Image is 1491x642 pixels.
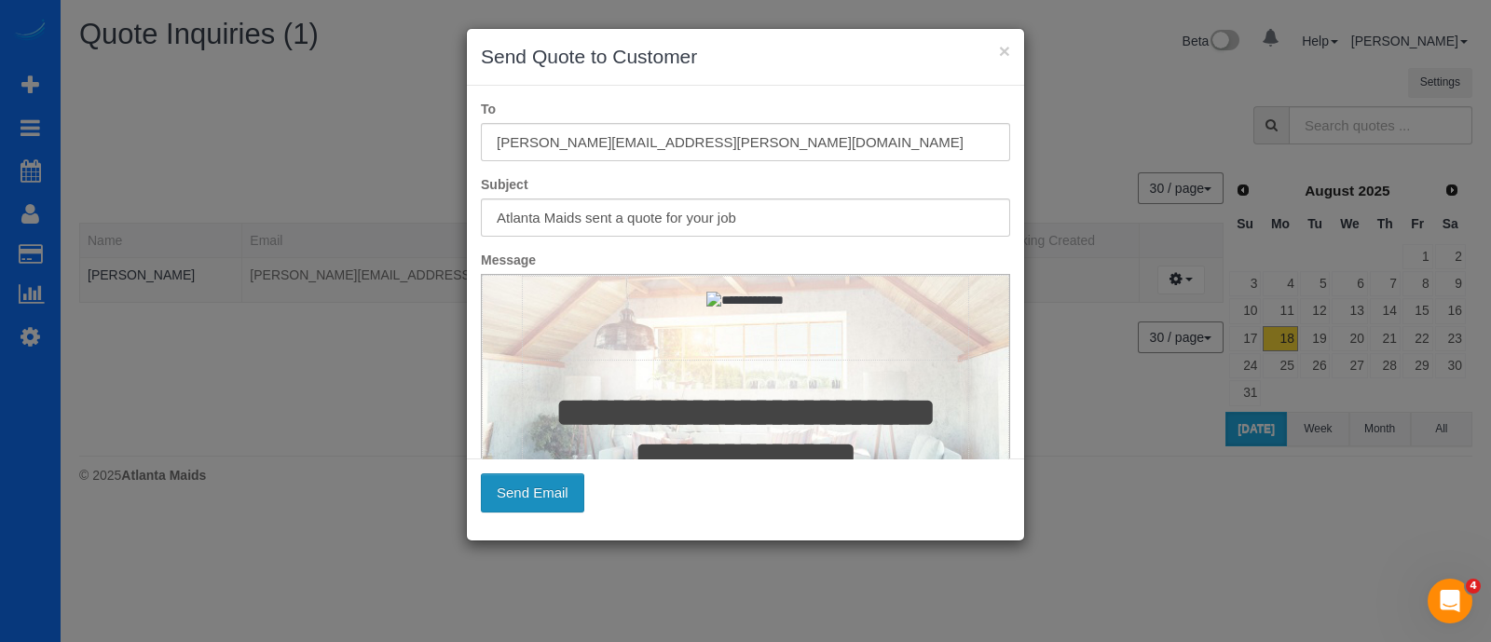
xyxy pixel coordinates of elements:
[481,473,584,512] button: Send Email
[481,123,1010,161] input: To
[481,43,1010,71] h3: Send Quote to Customer
[1466,579,1481,594] span: 4
[999,41,1010,61] button: ×
[467,100,1024,118] label: To
[482,275,1009,566] iframe: Rich Text Editor, editor1
[1428,579,1472,623] iframe: Intercom live chat
[467,175,1024,194] label: Subject
[467,251,1024,269] label: Message
[481,198,1010,237] input: Subject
